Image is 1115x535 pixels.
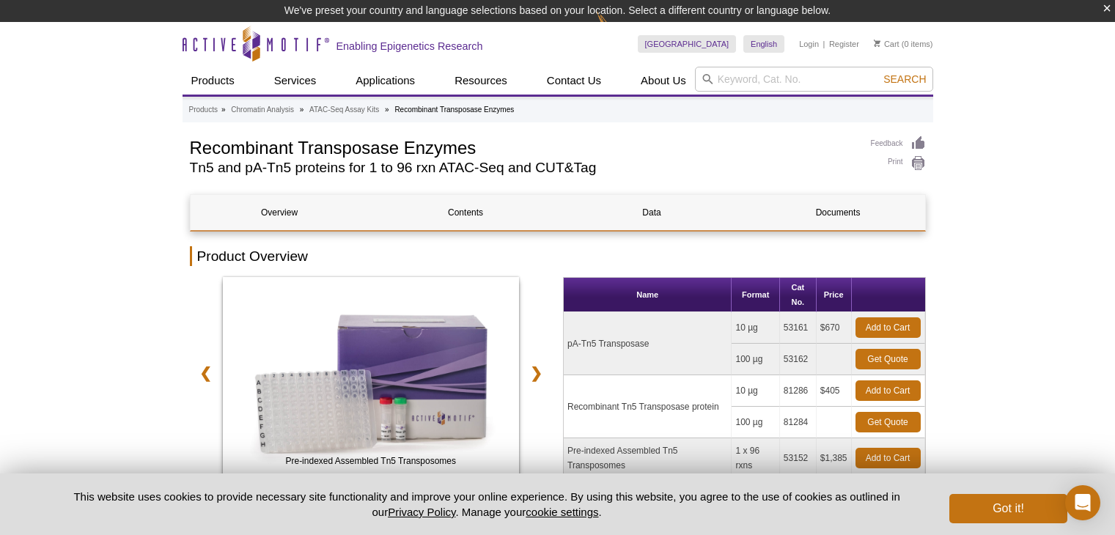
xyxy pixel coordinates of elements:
[817,312,852,344] td: $670
[855,349,921,369] a: Get Quote
[309,103,379,117] a: ATAC-Seq Assay Kits
[855,448,921,468] a: Add to Cart
[564,312,732,375] td: pA-Tn5 Transposase
[732,407,779,438] td: 100 µg
[743,35,784,53] a: English
[949,494,1067,523] button: Got it!
[855,317,921,338] a: Add to Cart
[538,67,610,95] a: Contact Us
[780,375,817,407] td: 81286
[563,195,741,230] a: Data
[879,73,930,86] button: Search
[732,375,779,407] td: 10 µg
[597,11,636,45] img: Change Here
[190,136,856,158] h1: Recombinant Transposase Enzymes
[564,375,732,438] td: Recombinant Tn5 Transposase protein
[183,67,243,95] a: Products
[883,73,926,85] span: Search
[48,489,926,520] p: This website uses cookies to provide necessary site functionality and improve your online experie...
[388,506,455,518] a: Privacy Policy
[780,278,817,312] th: Cat No.
[300,106,304,114] li: »
[336,40,483,53] h2: Enabling Epigenetics Research
[695,67,933,92] input: Keyword, Cat. No.
[394,106,514,114] li: Recombinant Transposase Enzymes
[632,67,695,95] a: About Us
[732,344,779,375] td: 100 µg
[190,161,856,174] h2: Tn5 and pA-Tn5 proteins for 1 to 96 rxn ATAC-Seq and CUT&Tag
[446,67,516,95] a: Resources
[564,438,732,479] td: Pre-indexed Assembled Tn5 Transposomes
[221,106,226,114] li: »
[874,35,933,53] li: (0 items)
[855,412,921,432] a: Get Quote
[385,106,389,114] li: »
[231,103,294,117] a: Chromatin Analysis
[817,278,852,312] th: Price
[817,375,852,407] td: $405
[377,195,555,230] a: Contents
[223,277,520,479] a: ATAC-Seq Kit
[732,312,779,344] td: 10 µg
[871,155,926,171] a: Print
[190,356,221,390] a: ❮
[223,277,520,475] img: Pre-indexed Assembled Tn5 Transposomes
[564,278,732,312] th: Name
[191,195,369,230] a: Overview
[265,67,325,95] a: Services
[638,35,737,53] a: [GEOGRAPHIC_DATA]
[780,344,817,375] td: 53162
[823,35,825,53] li: |
[732,278,779,312] th: Format
[189,103,218,117] a: Products
[817,438,852,479] td: $1,385
[780,438,817,479] td: 53152
[520,356,552,390] a: ❯
[526,506,598,518] button: cookie settings
[749,195,927,230] a: Documents
[874,40,880,47] img: Your Cart
[871,136,926,152] a: Feedback
[190,246,926,266] h2: Product Overview
[829,39,859,49] a: Register
[780,407,817,438] td: 81284
[347,67,424,95] a: Applications
[799,39,819,49] a: Login
[1065,485,1100,520] div: Open Intercom Messenger
[780,312,817,344] td: 53161
[874,39,899,49] a: Cart
[855,380,921,401] a: Add to Cart
[732,438,779,479] td: 1 x 96 rxns
[226,454,516,468] span: Pre-indexed Assembled Tn5 Transposomes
